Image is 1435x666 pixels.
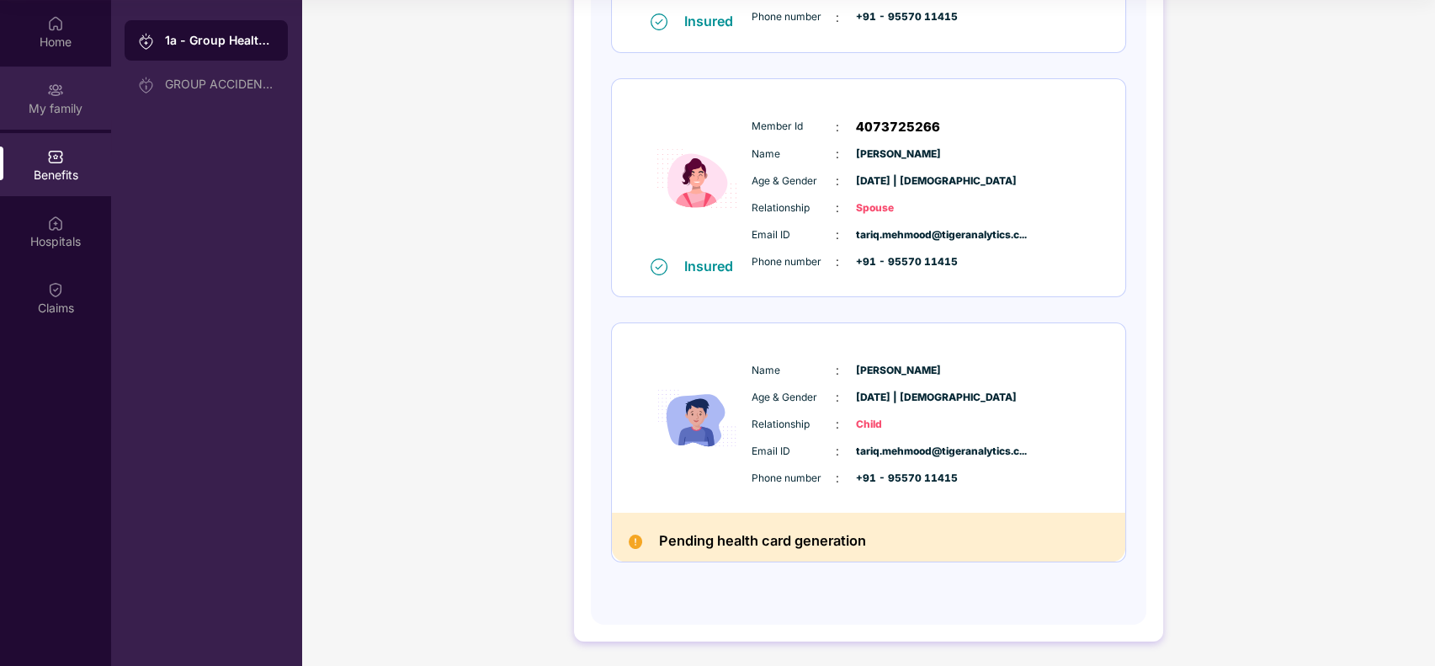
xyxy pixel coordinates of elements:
[651,258,667,275] img: svg+xml;base64,PHN2ZyB4bWxucz0iaHR0cDovL3d3dy53My5vcmcvMjAwMC9zdmciIHdpZHRoPSIxNiIgaGVpZ2h0PSIxNi...
[752,173,836,189] span: Age & Gender
[629,535,642,548] img: Pending
[752,227,836,243] span: Email ID
[836,361,839,380] span: :
[752,363,836,379] span: Name
[752,390,836,406] span: Age & Gender
[165,77,274,91] div: GROUP ACCIDENTAL INSURANCE
[651,13,667,30] img: svg+xml;base64,PHN2ZyB4bWxucz0iaHR0cDovL3d3dy53My5vcmcvMjAwMC9zdmciIHdpZHRoPSIxNiIgaGVpZ2h0PSIxNi...
[836,388,839,407] span: :
[138,77,155,93] img: svg+xml;base64,PHN2ZyB3aWR0aD0iMjAiIGhlaWdodD0iMjAiIHZpZXdCb3g9IjAgMCAyMCAyMCIgZmlsbD0ibm9uZSIgeG...
[752,254,836,270] span: Phone number
[856,363,940,379] span: [PERSON_NAME]
[836,253,839,271] span: :
[856,9,940,25] span: +91 - 95570 11415
[752,147,836,163] span: Name
[856,147,940,163] span: [PERSON_NAME]
[47,82,64,99] img: svg+xml;base64,PHN2ZyB3aWR0aD0iMjAiIGhlaWdodD0iMjAiIHZpZXdCb3g9IjAgMCAyMCAyMCIgZmlsbD0ibm9uZSIgeG...
[836,118,839,136] span: :
[47,281,64,298] img: svg+xml;base64,PHN2ZyBpZD0iQ2xhaW0iIHhtbG5zPSJodHRwOi8vd3d3LnczLm9yZy8yMDAwL3N2ZyIgd2lkdGg9IjIwIi...
[836,172,839,190] span: :
[752,417,836,433] span: Relationship
[47,15,64,32] img: svg+xml;base64,PHN2ZyBpZD0iSG9tZSIgeG1sbnM9Imh0dHA6Ly93d3cudzMub3JnLzIwMDAvc3ZnIiB3aWR0aD0iMjAiIG...
[752,471,836,487] span: Phone number
[752,119,836,135] span: Member Id
[836,226,839,244] span: :
[836,442,839,461] span: :
[856,417,940,433] span: Child
[836,199,839,217] span: :
[138,33,155,50] img: svg+xml;base64,PHN2ZyB3aWR0aD0iMjAiIGhlaWdodD0iMjAiIHZpZXdCb3g9IjAgMCAyMCAyMCIgZmlsbD0ibm9uZSIgeG...
[684,13,743,29] div: Insured
[47,215,64,232] img: svg+xml;base64,PHN2ZyBpZD0iSG9zcGl0YWxzIiB4bWxucz0iaHR0cDovL3d3dy53My5vcmcvMjAwMC9zdmciIHdpZHRoPS...
[752,444,836,460] span: Email ID
[836,469,839,488] span: :
[856,254,940,270] span: +91 - 95570 11415
[646,101,747,257] img: icon
[856,390,940,406] span: [DATE] | [DEMOGRAPHIC_DATA]
[684,258,743,274] div: Insured
[659,530,866,553] h2: Pending health card generation
[856,471,940,487] span: +91 - 95570 11415
[47,148,64,165] img: svg+xml;base64,PHN2ZyBpZD0iQmVuZWZpdHMiIHhtbG5zPSJodHRwOi8vd3d3LnczLm9yZy8yMDAwL3N2ZyIgd2lkdGg9Ij...
[165,32,274,49] div: 1a - Group Health Insurance
[836,8,839,27] span: :
[836,145,839,163] span: :
[646,341,747,497] img: icon
[856,173,940,189] span: [DATE] | [DEMOGRAPHIC_DATA]
[752,200,836,216] span: Relationship
[856,200,940,216] span: Spouse
[752,9,836,25] span: Phone number
[836,415,839,434] span: :
[856,227,940,243] span: tariq.mehmood@tigeranalytics.c...
[856,117,940,137] span: 4073725266
[856,444,940,460] span: tariq.mehmood@tigeranalytics.c...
